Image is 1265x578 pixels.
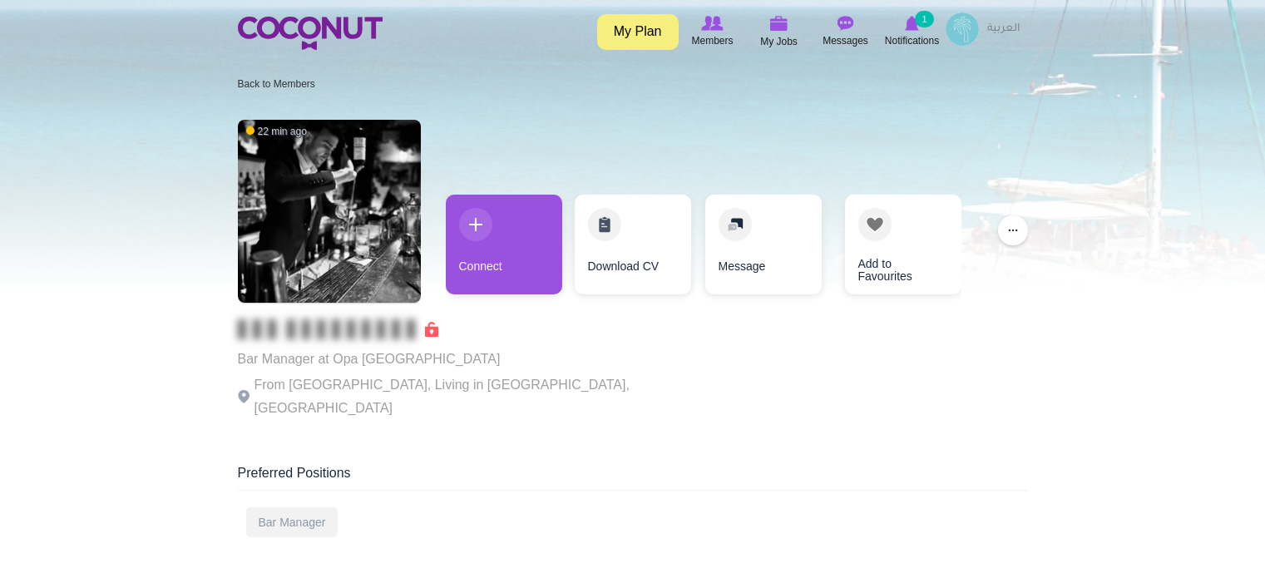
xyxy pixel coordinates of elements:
div: 3 / 4 [704,195,820,303]
span: Notifications [885,32,939,49]
a: Add to Favourites [845,195,961,294]
a: Connect [446,195,562,294]
span: 22 min ago [246,125,307,139]
small: 1 [915,11,933,27]
span: Connect to Unlock the Profile [238,321,438,338]
img: Browse Members [701,16,723,31]
a: Message [705,195,822,294]
div: 2 / 4 [575,195,691,303]
img: Messages [838,16,854,31]
a: Notifications Notifications 1 [879,12,946,51]
a: Messages Messages [813,12,879,51]
a: My Jobs My Jobs [746,12,813,52]
img: Notifications [905,16,919,31]
a: Download CV [575,195,691,294]
a: Back to Members [238,78,315,90]
p: Bar Manager at Opa [GEOGRAPHIC_DATA] [238,348,695,371]
p: From [GEOGRAPHIC_DATA], Living in [GEOGRAPHIC_DATA], [GEOGRAPHIC_DATA] [238,373,695,420]
div: Bar Manager [246,507,338,537]
a: العربية [979,12,1028,46]
div: 4 / 4 [833,195,949,303]
img: My Jobs [770,16,788,31]
span: Messages [823,32,868,49]
div: 1 / 4 [446,195,562,303]
span: My Jobs [760,33,798,50]
span: Members [691,32,733,49]
button: ... [998,215,1028,245]
a: Browse Members Members [679,12,746,51]
img: Home [238,17,383,50]
div: Preferred Positions [238,464,1028,491]
a: My Plan [597,14,679,50]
